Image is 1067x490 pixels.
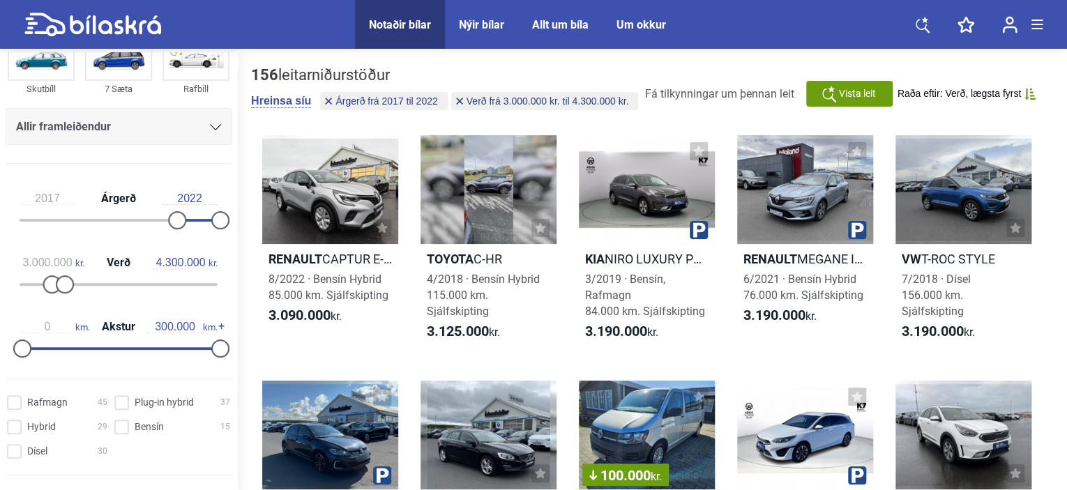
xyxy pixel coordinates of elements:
[162,81,229,97] div: Rafbíll
[427,252,474,266] b: Toyota
[467,96,629,106] span: Verð frá 3.000.000 kr. til 4.300.000 kr.
[8,81,75,97] div: Skutbíll
[251,66,278,84] b: 156
[898,88,1036,100] button: Raða eftir: Verð, lægsta fyrst
[103,257,134,268] span: Verð
[16,117,111,137] span: Allir framleiðendur
[895,135,1031,353] a: VWT-ROC STYLE7/2018 · Dísel156.000 km. Sjálfskipting3.190.000kr.
[421,251,557,267] h2: C-HR
[902,323,975,340] span: kr.
[451,92,639,110] button: Verð frá 3.000.000 kr. til 4.300.000 kr.
[651,470,662,483] span: kr.
[427,323,500,340] span: kr.
[898,88,1021,100] span: Raða eftir: Verð, lægsta fyrst
[589,468,662,482] span: 100.000
[335,96,437,106] span: Árgerð frá 2017 til 2022
[98,321,139,332] span: Akstur
[532,18,589,31] a: Allt um bíla
[848,221,866,239] img: parking.png
[579,251,715,267] h2: NIRO LUXURY PHEV
[373,466,391,484] img: parking.png
[262,135,398,353] a: RenaultCAPTUR E-TECH PLUG-IN HYBRID8/2022 · Bensín Hybrid85.000 km. Sjálfskipting3.090.000kr.
[743,307,805,323] b: 3.190.000
[98,193,139,204] span: Árgerð
[427,323,489,339] b: 3.125.000
[585,252,605,266] b: Kia
[1002,16,1017,33] img: user-login.svg
[645,87,794,100] span: Fá tilkynningar um þennan leit
[262,251,398,267] h2: CAPTUR E-TECH PLUG-IN HYBRID
[20,321,90,333] span: km.
[251,66,642,84] div: leitarniðurstöður
[737,135,873,353] a: RenaultMEGANE INTENS PHEV6/2021 · Bensín Hybrid76.000 km. Sjálfskipting3.190.000kr.
[268,307,331,323] b: 3.090.000
[147,321,218,333] span: km.
[743,307,817,324] span: kr.
[902,323,964,339] b: 3.190.000
[848,466,866,484] img: parking.png
[320,92,447,110] button: Árgerð frá 2017 til 2022
[369,18,431,31] a: Notaðir bílar
[895,251,1031,267] h2: T-ROC STYLE
[85,81,152,97] div: 7 Sæta
[743,273,863,302] span: 6/2021 · Bensín Hybrid 76.000 km. Sjálfskipting
[268,307,342,324] span: kr.
[737,251,873,267] h2: MEGANE INTENS PHEV
[153,257,218,269] span: kr.
[459,18,504,31] a: Nýir bílar
[579,135,715,353] a: KiaNIRO LUXURY PHEV3/2019 · Bensín, Rafmagn84.000 km. Sjálfskipting3.190.000kr.
[27,420,56,434] span: Hybrid
[27,395,68,410] span: Rafmagn
[427,273,540,318] span: 4/2018 · Bensín Hybrid 115.000 km. Sjálfskipting
[268,252,322,266] b: Renault
[251,94,311,108] button: Hreinsa síu
[585,323,647,339] b: 3.190.000
[268,273,388,302] span: 8/2022 · Bensín Hybrid 85.000 km. Sjálfskipting
[27,444,47,459] span: Dísel
[421,135,557,353] a: ToyotaC-HR4/2018 · Bensín Hybrid115.000 km. Sjálfskipting3.125.000kr.
[98,395,107,410] span: 45
[839,86,876,101] span: Vista leit
[20,257,84,269] span: kr.
[585,323,658,340] span: kr.
[902,252,921,266] b: VW
[220,395,230,410] span: 37
[98,444,107,459] span: 30
[135,395,194,410] span: Plug-in hybrid
[585,273,705,318] span: 3/2019 · Bensín, Rafmagn 84.000 km. Sjálfskipting
[690,221,708,239] img: parking.png
[135,420,164,434] span: Bensín
[743,252,797,266] b: Renault
[902,273,971,318] span: 7/2018 · Dísel 156.000 km. Sjálfskipting
[98,420,107,434] span: 29
[220,420,230,434] span: 15
[616,18,666,31] a: Um okkur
